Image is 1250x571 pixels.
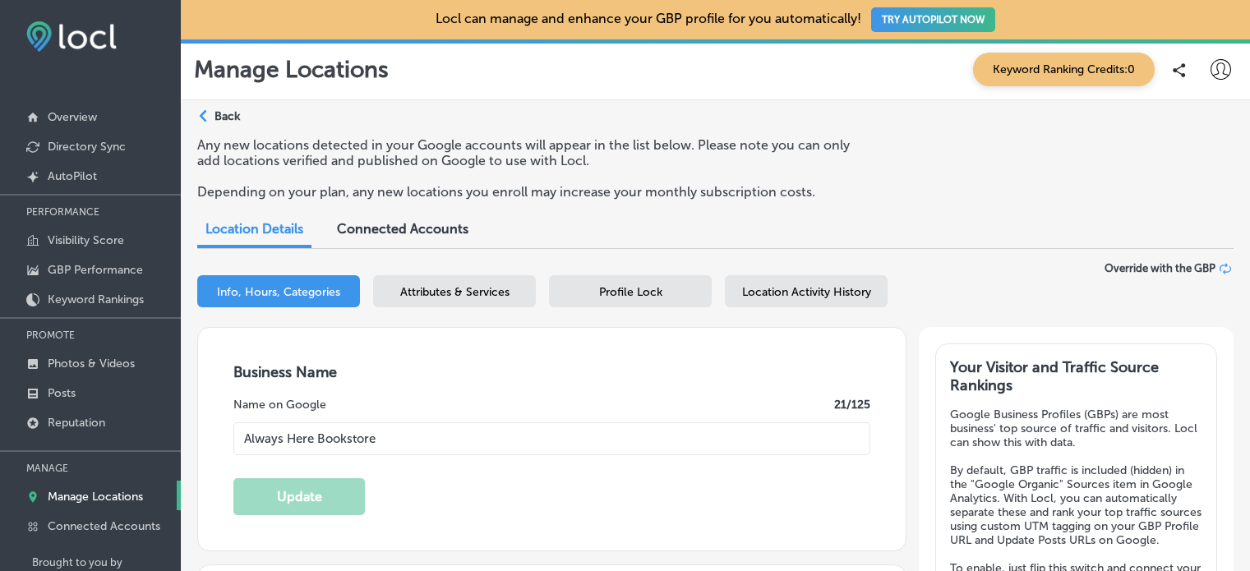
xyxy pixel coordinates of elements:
[217,285,340,299] span: Info, Hours, Categories
[337,221,468,237] span: Connected Accounts
[1105,262,1215,274] span: Override with the GBP
[950,463,1202,547] p: By default, GBP traffic is included (hidden) in the "Google Organic" Sources item in Google Analy...
[871,7,995,32] button: TRY AUTOPILOT NOW
[32,556,181,569] p: Brought to you by
[48,140,126,154] p: Directory Sync
[48,519,160,533] p: Connected Accounts
[233,478,365,515] button: Update
[48,169,97,183] p: AutoPilot
[48,490,143,504] p: Manage Locations
[48,233,124,247] p: Visibility Score
[48,110,97,124] p: Overview
[834,398,870,412] label: 21 /125
[48,386,76,400] p: Posts
[400,285,510,299] span: Attributes & Services
[233,398,326,412] label: Name on Google
[194,56,389,83] p: Manage Locations
[233,363,870,381] h3: Business Name
[48,292,144,306] p: Keyword Rankings
[599,285,662,299] span: Profile Lock
[197,137,871,168] p: Any new locations detected in your Google accounts will appear in the list below. Please note you...
[233,422,870,455] input: Enter Location Name
[48,416,105,430] p: Reputation
[48,263,143,277] p: GBP Performance
[26,21,117,52] img: fda3e92497d09a02dc62c9cd864e3231.png
[950,358,1202,394] h3: Your Visitor and Traffic Source Rankings
[973,53,1155,86] span: Keyword Ranking Credits: 0
[950,408,1202,449] p: Google Business Profiles (GBPs) are most business' top source of traffic and visitors. Locl can s...
[48,357,135,371] p: Photos & Videos
[205,221,303,237] span: Location Details
[742,285,871,299] span: Location Activity History
[197,184,871,200] p: Depending on your plan, any new locations you enroll may increase your monthly subscription costs.
[214,109,240,123] p: Back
